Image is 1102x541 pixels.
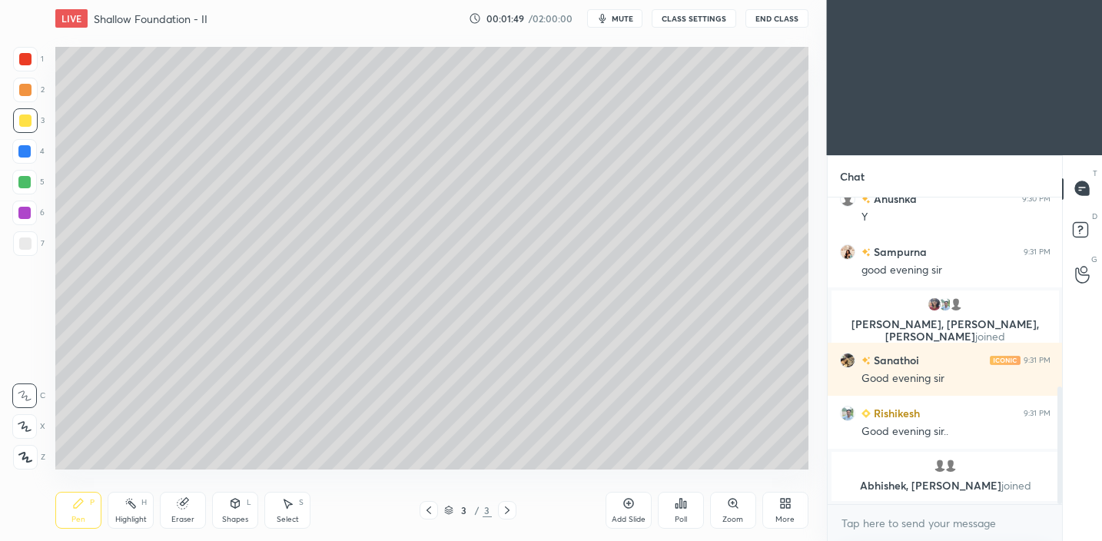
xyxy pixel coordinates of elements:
[456,506,472,515] div: 3
[861,424,1051,440] div: Good evening sir..
[587,9,642,28] button: mute
[475,506,480,515] div: /
[840,352,855,367] img: 6b0757e795764d8d9bf1b4b6d578f8d6.jpg
[871,191,917,207] h6: Anushka
[483,503,492,517] div: 3
[927,297,942,312] img: b39edb803b744fbfb1395ad5a9f4a9d2.jpg
[652,9,736,28] button: CLASS SETTINGS
[871,352,919,368] h6: Sanathoi
[12,383,45,408] div: C
[840,191,855,206] img: default.png
[841,480,1050,492] p: Abhishek, [PERSON_NAME]
[612,516,646,523] div: Add Slide
[12,170,45,194] div: 5
[861,371,1051,387] div: Good evening sir
[247,499,251,506] div: L
[675,516,687,523] div: Poll
[1024,408,1051,417] div: 9:31 PM
[722,516,743,523] div: Zoom
[938,297,953,312] img: 01af678dd2ec491e8ae0f7a365b80263.jpg
[1093,168,1097,179] p: T
[13,231,45,256] div: 7
[948,297,964,312] img: default.png
[990,355,1021,364] img: iconic-light.a09c19a4.png
[13,445,45,470] div: Z
[12,414,45,439] div: X
[861,248,871,257] img: no-rating-badge.077c3623.svg
[943,458,958,473] img: default.png
[861,210,1051,225] div: Y
[775,516,795,523] div: More
[1091,254,1097,265] p: G
[840,405,855,420] img: 01af678dd2ec491e8ae0f7a365b80263.jpg
[861,263,1051,278] div: good evening sir
[840,244,855,259] img: 45d058ddf9884f4d8bda7d51f72e4352.jpg
[141,499,147,506] div: H
[90,499,95,506] div: P
[12,201,45,225] div: 6
[94,12,207,26] h4: Shallow Foundation - II
[1022,194,1051,203] div: 9:30 PM
[277,516,299,523] div: Select
[222,516,248,523] div: Shapes
[871,244,927,260] h6: Sampurna
[828,197,1063,504] div: grid
[171,516,194,523] div: Eraser
[612,13,633,24] span: mute
[861,195,871,204] img: no-rating-badge.077c3623.svg
[1024,355,1051,364] div: 9:31 PM
[71,516,85,523] div: Pen
[861,357,871,365] img: no-rating-badge.077c3623.svg
[861,409,871,418] img: Learner_Badge_beginner_1_8b307cf2a0.svg
[1024,247,1051,256] div: 9:31 PM
[299,499,304,506] div: S
[871,405,920,421] h6: Rishikesh
[1001,478,1031,493] span: joined
[1092,211,1097,222] p: D
[975,329,1005,344] span: joined
[13,108,45,133] div: 3
[745,9,808,28] button: End Class
[828,156,877,197] p: Chat
[55,9,88,28] div: LIVE
[13,47,44,71] div: 1
[13,78,45,102] div: 2
[12,139,45,164] div: 4
[115,516,147,523] div: Highlight
[932,458,948,473] img: default.png
[841,318,1050,343] p: [PERSON_NAME], [PERSON_NAME], [PERSON_NAME]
